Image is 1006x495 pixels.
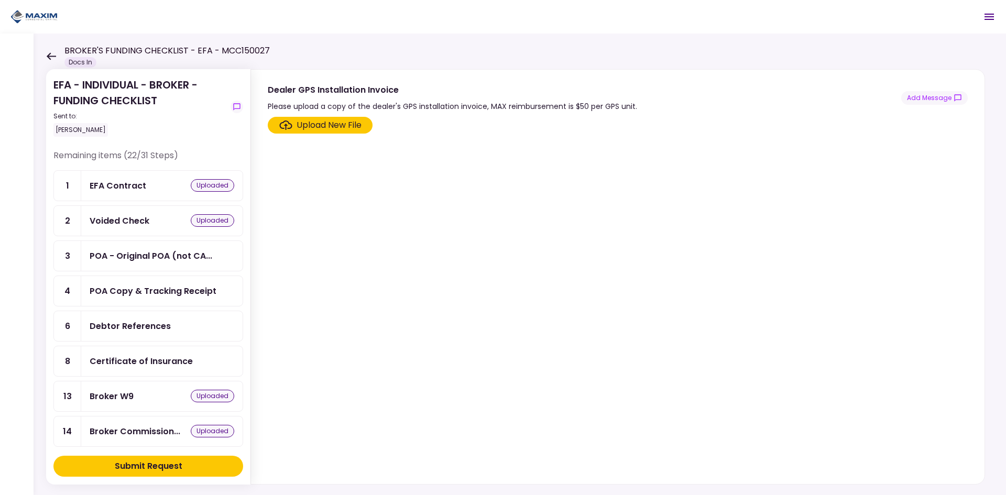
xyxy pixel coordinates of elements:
a: 14Broker Commission & Fees Invoiceuploaded [53,416,243,447]
div: Sent to: [53,112,226,121]
div: POA Copy & Tracking Receipt [90,284,216,298]
div: uploaded [191,179,234,192]
div: Certificate of Insurance [90,355,193,368]
div: 4 [54,276,81,306]
div: Broker W9 [90,390,134,403]
div: 14 [54,416,81,446]
button: show-messages [901,91,968,105]
div: EFA - INDIVIDUAL - BROKER - FUNDING CHECKLIST [53,77,226,137]
span: Click here to upload the required document [268,117,373,134]
button: show-messages [231,101,243,113]
a: 4POA Copy & Tracking Receipt [53,276,243,306]
div: POA - Original POA (not CA or GA) [90,249,212,262]
div: 2 [54,206,81,236]
div: Broker Commission & Fees Invoice [90,425,180,438]
a: 2Voided Checkuploaded [53,205,243,236]
div: Submit Request [115,460,182,472]
div: Dealer GPS Installation Invoice [268,83,637,96]
div: 13 [54,381,81,411]
div: Remaining items (22/31 Steps) [53,149,243,170]
div: 1 [54,171,81,201]
div: 3 [54,241,81,271]
a: 6Debtor References [53,311,243,342]
div: Debtor References [90,320,171,333]
div: [PERSON_NAME] [53,123,108,137]
button: Submit Request [53,456,243,477]
a: 1EFA Contractuploaded [53,170,243,201]
h1: BROKER'S FUNDING CHECKLIST - EFA - MCC150027 [64,45,270,57]
div: Upload New File [297,119,362,131]
a: 8Certificate of Insurance [53,346,243,377]
img: Partner icon [10,9,58,25]
div: Please upload a copy of the dealer's GPS installation invoice, MAX reimbursement is $50 per GPS u... [268,100,637,113]
div: EFA Contract [90,179,146,192]
div: Docs In [64,57,96,68]
div: 6 [54,311,81,341]
div: Voided Check [90,214,149,227]
div: uploaded [191,425,234,437]
button: Open menu [977,4,1002,29]
div: uploaded [191,390,234,402]
a: 3POA - Original POA (not CA or GA) [53,240,243,271]
div: uploaded [191,214,234,227]
div: 8 [54,346,81,376]
a: 13Broker W9uploaded [53,381,243,412]
div: Dealer GPS Installation InvoicePlease upload a copy of the dealer's GPS installation invoice, MAX... [250,69,985,485]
